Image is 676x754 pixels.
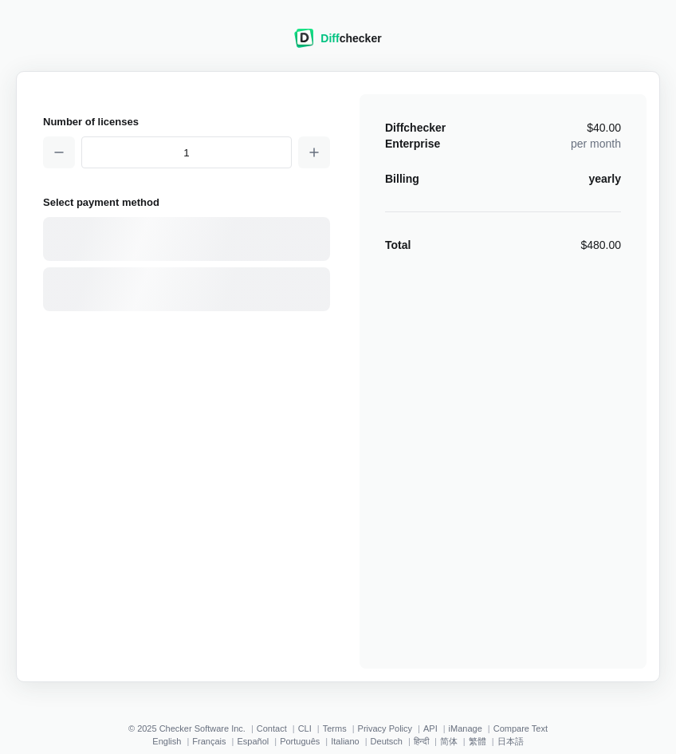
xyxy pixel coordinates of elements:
span: Diffchecker [385,121,446,134]
a: CLI [298,724,312,733]
a: English [152,736,181,746]
li: © 2025 Checker Software Inc. [128,724,257,733]
div: per month [571,120,621,152]
span: $40.00 [587,122,621,133]
div: checker [320,30,381,46]
a: Português [280,736,320,746]
a: Español [237,736,269,746]
a: 繁體 [469,736,486,746]
a: iManage [449,724,482,733]
h2: Select payment method [43,194,330,211]
a: हिन्दी [414,736,429,746]
img: Diffchecker logo [294,29,314,48]
a: Contact [257,724,287,733]
strong: Total [385,239,411,251]
a: Privacy Policy [358,724,412,733]
div: $480.00 [580,237,621,253]
h2: Number of licenses [43,113,330,130]
input: 1 [81,136,292,168]
a: Italiano [331,736,359,746]
div: yearly [589,171,621,187]
a: 日本語 [497,736,524,746]
span: Enterprise [385,137,440,150]
div: Billing [385,171,419,187]
a: 简体 [440,736,458,746]
a: Compare Text [493,724,548,733]
a: API [423,724,438,733]
a: Diffchecker logoDiffchecker [294,38,381,50]
a: Terms [323,724,347,733]
a: Deutsch [371,736,403,746]
span: Diff [320,32,339,45]
a: Français [192,736,226,746]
